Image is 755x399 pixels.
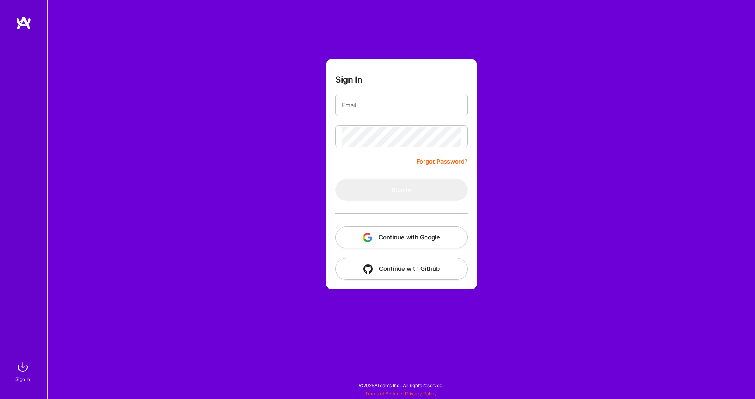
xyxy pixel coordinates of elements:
[17,359,31,383] a: sign inSign In
[405,391,437,397] a: Privacy Policy
[365,391,402,397] a: Terms of Service
[335,75,363,85] h3: Sign In
[363,233,372,242] img: icon
[15,375,30,383] div: Sign In
[335,179,468,201] button: Sign In
[365,391,437,397] span: |
[15,359,31,375] img: sign in
[335,226,468,248] button: Continue with Google
[416,157,468,166] a: Forgot Password?
[342,95,461,115] input: Email...
[335,258,468,280] button: Continue with Github
[363,264,373,274] img: icon
[16,16,31,30] img: logo
[47,375,755,395] div: © 2025 ATeams Inc., All rights reserved.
